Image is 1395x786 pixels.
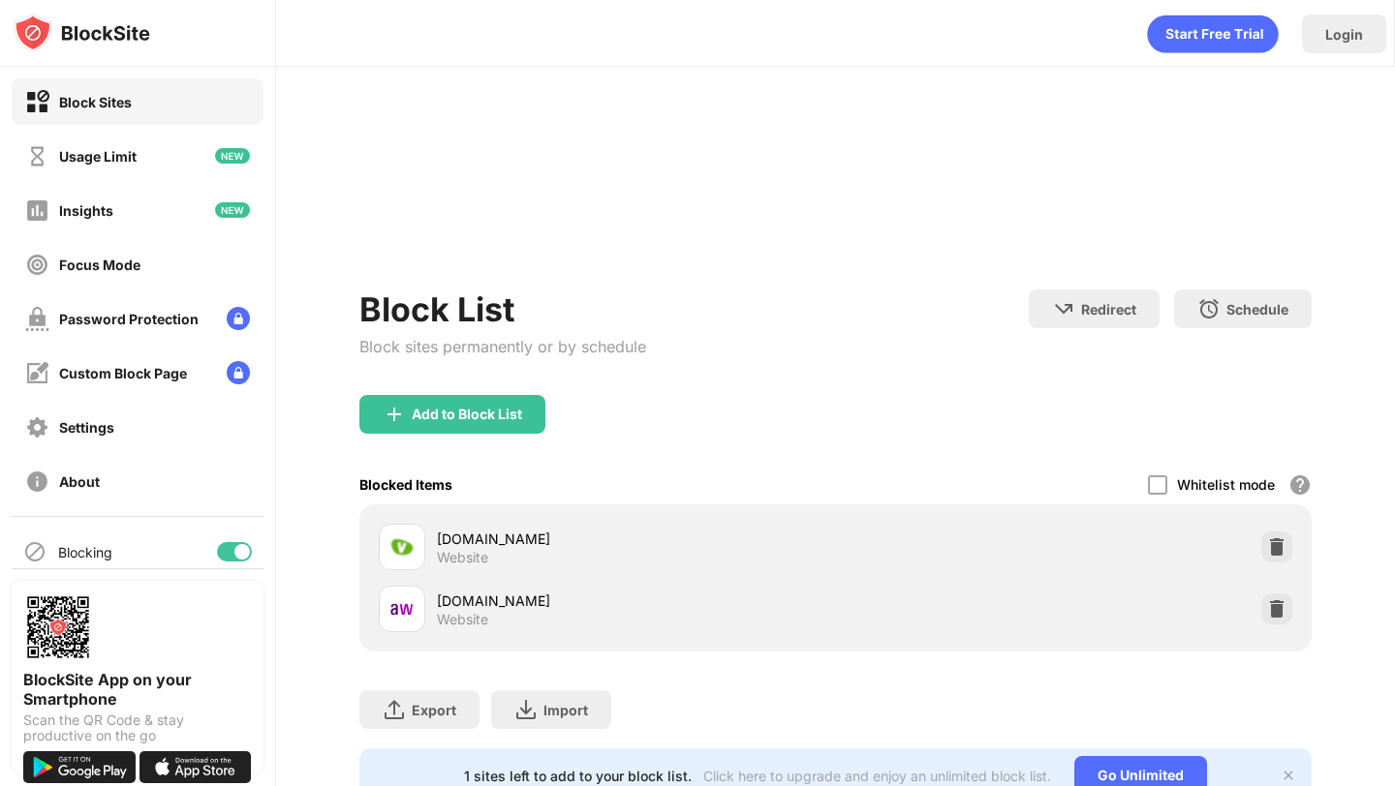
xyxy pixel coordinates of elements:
img: x-button.svg [1281,768,1296,783]
div: Schedule [1226,301,1288,317]
div: Website [437,611,488,628]
img: favicons [390,535,414,559]
img: blocking-icon.svg [23,540,46,563]
img: about-off.svg [25,469,49,494]
div: Block Sites [59,94,132,110]
div: Redirect [1081,301,1136,317]
img: lock-menu.svg [227,307,250,330]
img: lock-menu.svg [227,361,250,384]
img: logo-blocksite.svg [14,14,150,52]
div: Blocked Items [359,476,452,493]
img: get-it-on-google-play.svg [23,751,136,783]
div: About [59,473,100,490]
div: [DOMAIN_NAME] [437,590,835,611]
div: Usage Limit [59,148,137,165]
img: time-usage-off.svg [25,144,49,168]
img: new-icon.svg [215,202,250,218]
div: [DOMAIN_NAME] [437,529,835,549]
div: Block sites permanently or by schedule [359,337,646,356]
div: Settings [59,419,114,436]
img: focus-off.svg [25,253,49,277]
div: Import [543,702,588,718]
div: Login [1325,26,1363,43]
div: Password Protection [59,311,199,327]
img: settings-off.svg [25,415,49,439]
div: animation [1147,15,1279,53]
img: download-on-the-app-store.svg [139,751,252,783]
img: favicons [390,597,414,620]
img: block-on.svg [25,90,49,114]
div: Whitelist mode [1177,476,1275,493]
div: BlockSite App on your Smartphone [23,670,252,709]
div: Website [437,549,488,566]
img: password-protection-off.svg [25,307,49,331]
div: Focus Mode [59,257,140,273]
div: Block List [359,289,646,329]
div: Blocking [58,544,112,560]
div: Insights [59,202,113,219]
img: customize-block-page-off.svg [25,361,49,385]
iframe: Banner [359,121,1311,266]
img: options-page-qr-code.png [23,592,93,662]
div: Click here to upgrade and enjoy an unlimited block list. [703,768,1051,784]
div: Add to Block List [412,407,522,422]
img: new-icon.svg [215,148,250,164]
div: 1 sites left to add to your block list. [464,768,692,784]
div: Scan the QR Code & stay productive on the go [23,712,252,743]
div: Custom Block Page [59,365,187,381]
div: Export [412,702,456,718]
img: insights-off.svg [25,198,49,223]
